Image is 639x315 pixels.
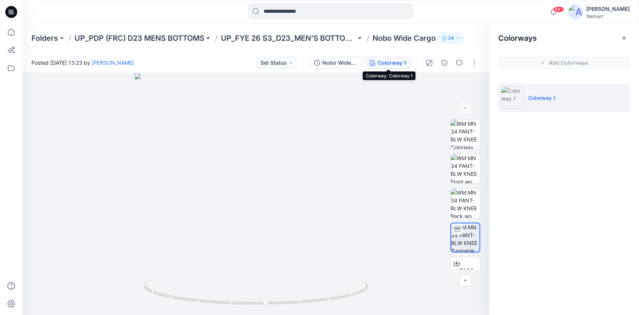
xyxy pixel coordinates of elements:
p: 34 [448,34,454,42]
button: Nobo Wide Cargo [309,57,362,69]
p: Colorway 1 [528,94,556,102]
div: Nobo Wide Cargo [322,59,357,67]
span: Posted [DATE] 13:23 by [31,59,134,67]
a: UP_PDP (FRC) D23 MENS BOTTOMS [74,33,204,43]
a: [PERSON_NAME] [92,59,134,66]
img: WM MN 34 PANT-BLW KNEE Back wo Avatar [451,189,480,218]
p: Nobo Wide Cargo [372,33,436,43]
span: BW [458,265,473,279]
div: Walmart [586,13,630,19]
button: Colorway 1 [365,57,411,69]
button: Details [438,57,450,69]
div: [PERSON_NAME] [586,4,630,13]
img: avatar [568,4,583,19]
img: Colorway 1 [501,86,524,109]
img: WM MN 34 PANT-BLW KNEE Turntable with Avatar [451,223,480,252]
h2: Colorways [498,34,537,43]
span: 99+ [553,6,564,12]
img: WM MN 34 PANT-BLW KNEE Colorway wo Avatar [451,120,480,149]
a: UP_FYE 26 S3_D23_MEN’S BOTTOMS PDP/FRC [221,33,356,43]
button: 34 [439,33,463,43]
img: WM MN 34 PANT-BLW KNEE Front wo Avatar [451,154,480,183]
a: Folders [31,33,58,43]
div: Colorway 1 [378,59,406,67]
